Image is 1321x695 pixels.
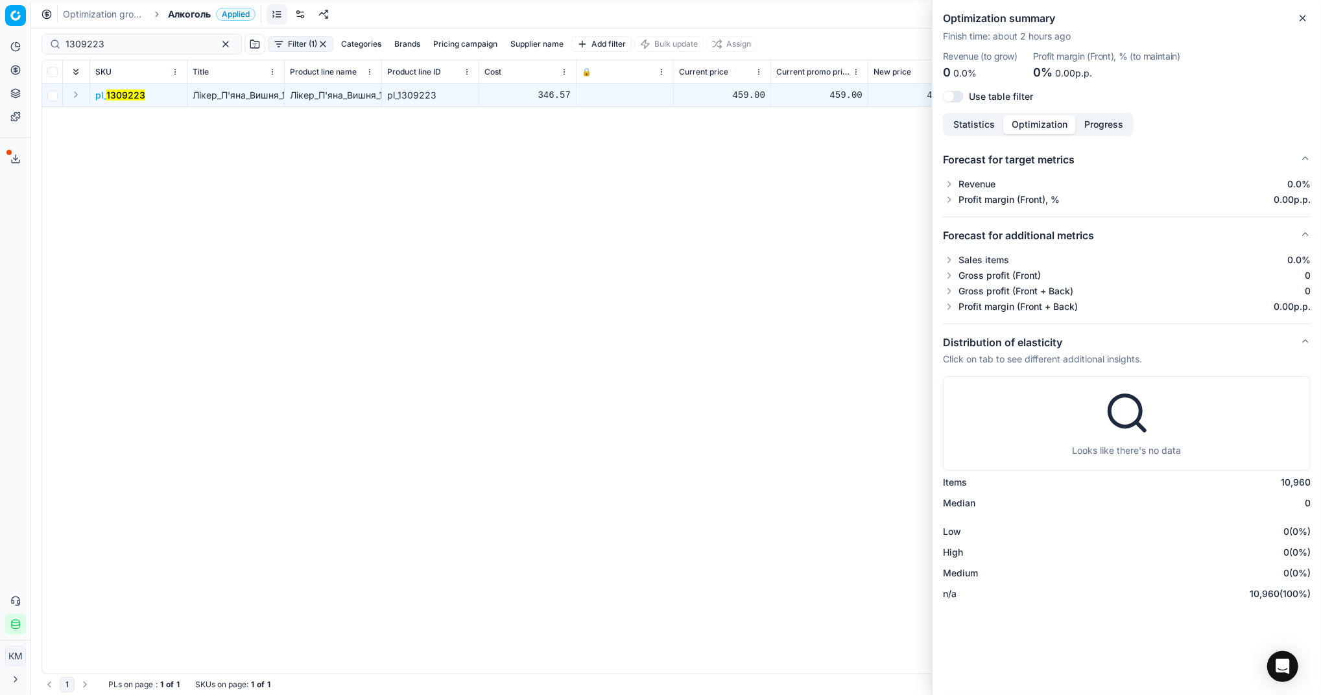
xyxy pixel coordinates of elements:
[679,67,728,77] span: Current price
[958,269,1041,282] span: Gross profit (Front)
[77,677,93,692] button: Go to next page
[943,253,1311,324] div: Forecast for additional metrics
[68,64,84,80] button: Expand all
[1281,476,1311,489] span: 10,960
[943,567,978,580] span: Medium
[1274,194,1311,205] span: 0.00p.p.
[65,38,208,51] input: Search by SKU or title
[193,89,331,100] span: Лікер_П'яна_Вишня_17.5%_0.7_л
[160,679,163,690] strong: 1
[1305,497,1311,510] span: 0
[389,36,425,52] button: Brands
[5,646,26,666] button: КM
[776,89,863,102] div: 459.00
[95,89,145,102] button: pl_1309223
[1267,651,1298,682] div: Open Intercom Messenger
[943,30,1311,43] p: Finish time : about 2 hours ago
[267,679,270,690] strong: 1
[95,67,112,77] span: SKU
[68,87,84,102] button: Expand
[969,92,1033,101] label: Use table filter
[63,8,146,21] a: Optimization groups
[1274,301,1311,312] span: 0.00p.p.
[1305,285,1311,296] span: 0
[1287,178,1311,189] span: 0.0%
[571,36,632,52] button: Add filter
[958,300,1078,313] span: Profit margin (Front + Back)
[251,679,254,690] strong: 1
[943,546,963,559] span: High
[108,679,180,690] div: :
[1283,567,1311,580] span: 0 ( 0% )
[776,67,850,77] span: Current promo price
[1033,65,1053,79] span: 0%
[943,217,1311,253] button: Forecast for additional metrics
[943,178,1311,217] div: Forecast for target metrics
[958,193,1060,206] span: Profit margin (Front), %
[943,335,1142,350] h5: Distribution of elasticity
[1283,546,1311,559] span: 0 ( 0% )
[387,89,473,102] div: pl_1309223
[108,679,153,690] span: PLs on page
[1003,115,1076,134] button: Optimization
[166,679,174,690] strong: of
[168,8,211,21] span: Алкоголь
[953,67,977,78] span: 0.0%
[874,89,960,102] div: 490.00
[1250,587,1311,600] span: 10,960 ( 100% )
[6,646,25,666] span: КM
[943,376,1311,611] div: Distribution of elasticityClick on tab to see different additional insights.
[943,525,961,538] span: Low
[1283,525,1311,538] span: 0 ( 0% )
[634,36,704,52] button: Bulk update
[106,89,145,100] mark: 1309223
[943,65,951,79] span: 0
[943,10,1311,26] h2: Optimization summary
[1076,115,1132,134] button: Progress
[268,36,333,52] button: Filter (1)
[943,497,975,510] span: Median
[42,677,93,692] nav: pagination
[290,89,376,102] div: Лікер_П'яна_Вишня_17.5%_0.7_л
[168,8,256,21] span: АлкогольApplied
[193,67,209,77] span: Title
[1287,254,1311,265] span: 0.0%
[943,141,1311,178] button: Forecast for target metrics
[1073,444,1182,457] div: Looks like there's no data
[484,67,501,77] span: Cost
[943,324,1311,376] button: Distribution of elasticityClick on tab to see different additional insights.
[943,587,957,600] span: n/a
[958,285,1073,298] span: Gross profit (Front + Back)
[958,178,995,191] span: Revenue
[387,67,441,77] span: Product line ID
[176,679,180,690] strong: 1
[95,89,145,102] span: pl_
[63,8,256,21] nav: breadcrumb
[1033,52,1180,61] dt: Profit margin (Front), % (to maintain)
[60,677,75,692] button: 1
[943,353,1142,366] p: Click on tab to see different additional insights.
[874,67,911,77] span: New price
[216,8,256,21] span: Applied
[706,36,757,52] button: Assign
[1055,67,1092,78] span: 0.00p.p.
[943,476,967,489] span: Items
[1305,270,1311,281] span: 0
[484,89,571,102] div: 346.57
[428,36,503,52] button: Pricing campaign
[679,89,765,102] div: 459.00
[958,253,1009,266] span: Sales items
[42,677,57,692] button: Go to previous page
[195,679,248,690] span: SKUs on page :
[582,67,591,77] span: 🔒
[945,115,1003,134] button: Statistics
[257,679,265,690] strong: of
[290,67,357,77] span: Product line name
[943,52,1018,61] dt: Revenue (to grow)
[505,36,569,52] button: Supplier name
[336,36,387,52] button: Categories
